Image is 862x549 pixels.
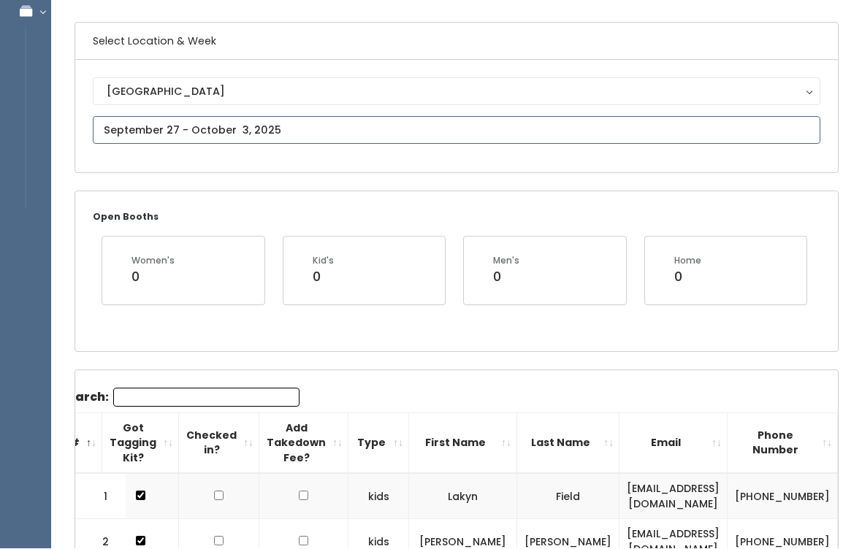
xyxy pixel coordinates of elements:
div: 0 [313,269,334,288]
td: Lakyn [409,475,517,521]
th: First Name: activate to sort column ascending [409,414,517,475]
div: [GEOGRAPHIC_DATA] [107,85,806,101]
div: 0 [674,269,701,288]
h6: Select Location & Week [75,24,838,61]
th: Email: activate to sort column ascending [619,414,728,475]
div: Men's [493,256,519,269]
th: Got Tagging Kit?: activate to sort column ascending [102,414,179,475]
div: Kid's [313,256,334,269]
th: #: activate to sort column descending [51,414,102,475]
button: [GEOGRAPHIC_DATA] [93,79,820,107]
td: 1 [75,475,126,521]
label: Search: [60,389,300,408]
th: Checked in?: activate to sort column ascending [179,414,259,475]
div: 0 [493,269,519,288]
th: Last Name: activate to sort column ascending [517,414,619,475]
div: 0 [131,269,175,288]
th: Phone Number: activate to sort column ascending [728,414,838,475]
td: [EMAIL_ADDRESS][DOMAIN_NAME] [619,475,728,521]
small: Open Booths [93,212,159,224]
td: Field [517,475,619,521]
td: kids [348,475,409,521]
div: Women's [131,256,175,269]
td: [PHONE_NUMBER] [728,475,838,521]
input: Search: [113,389,300,408]
div: Home [674,256,701,269]
th: Add Takedown Fee?: activate to sort column ascending [259,414,348,475]
input: September 27 - October 3, 2025 [93,118,820,145]
th: Type: activate to sort column ascending [348,414,409,475]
